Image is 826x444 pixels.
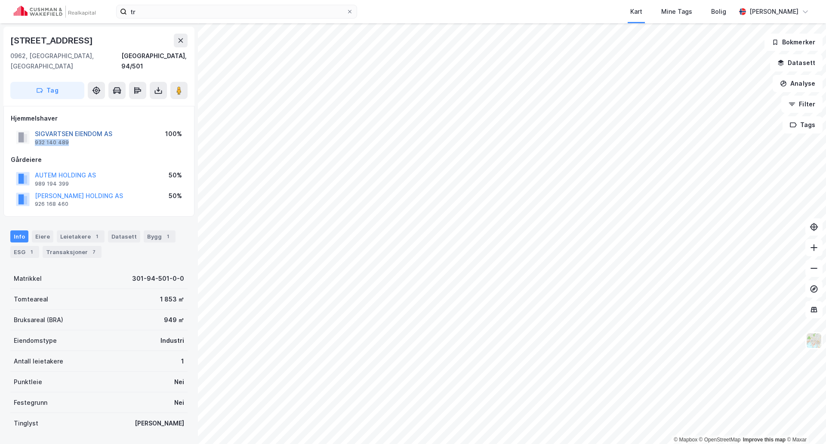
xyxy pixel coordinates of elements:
[89,248,98,256] div: 7
[121,51,188,71] div: [GEOGRAPHIC_DATA], 94/501
[10,51,121,71] div: 0962, [GEOGRAPHIC_DATA], [GEOGRAPHIC_DATA]
[181,356,184,366] div: 1
[14,418,38,428] div: Tinglyst
[14,315,63,325] div: Bruksareal (BRA)
[14,397,47,408] div: Festegrunn
[27,248,36,256] div: 1
[783,116,823,134] button: Tags
[35,201,68,208] div: 926 168 460
[10,230,28,242] div: Info
[57,230,105,242] div: Leietakere
[630,6,642,17] div: Kart
[781,96,823,113] button: Filter
[132,273,184,284] div: 301-94-501-0-0
[749,6,798,17] div: [PERSON_NAME]
[160,294,184,304] div: 1 853 ㎡
[770,54,823,71] button: Datasett
[35,139,69,146] div: 932 140 489
[764,34,823,51] button: Bokmerker
[174,397,184,408] div: Nei
[783,403,826,444] iframe: Chat Widget
[773,75,823,92] button: Analyse
[160,335,184,346] div: Industri
[32,230,53,242] div: Eiere
[11,155,187,165] div: Gårdeiere
[135,418,184,428] div: [PERSON_NAME]
[711,6,726,17] div: Bolig
[14,335,57,346] div: Eiendomstype
[11,113,187,124] div: Hjemmelshaver
[10,246,39,258] div: ESG
[144,230,176,242] div: Bygg
[10,82,84,99] button: Tag
[108,230,140,242] div: Datasett
[169,191,182,201] div: 50%
[661,6,692,17] div: Mine Tags
[165,129,182,139] div: 100%
[35,180,69,187] div: 989 194 399
[164,315,184,325] div: 949 ㎡
[699,437,741,443] a: OpenStreetMap
[14,6,96,18] img: cushman-wakefield-realkapital-logo.202ea83816669bd177139c58696a8fa1.svg
[14,273,42,284] div: Matrikkel
[127,5,346,18] input: Søk på adresse, matrikkel, gårdeiere, leietakere eller personer
[92,232,101,241] div: 1
[674,437,697,443] a: Mapbox
[806,332,822,349] img: Z
[14,294,48,304] div: Tomteareal
[10,34,95,47] div: [STREET_ADDRESS]
[14,356,63,366] div: Antall leietakere
[14,377,42,387] div: Punktleie
[163,232,172,241] div: 1
[783,403,826,444] div: Kontrollprogram for chat
[169,170,182,180] div: 50%
[43,246,102,258] div: Transaksjoner
[174,377,184,387] div: Nei
[743,437,786,443] a: Improve this map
